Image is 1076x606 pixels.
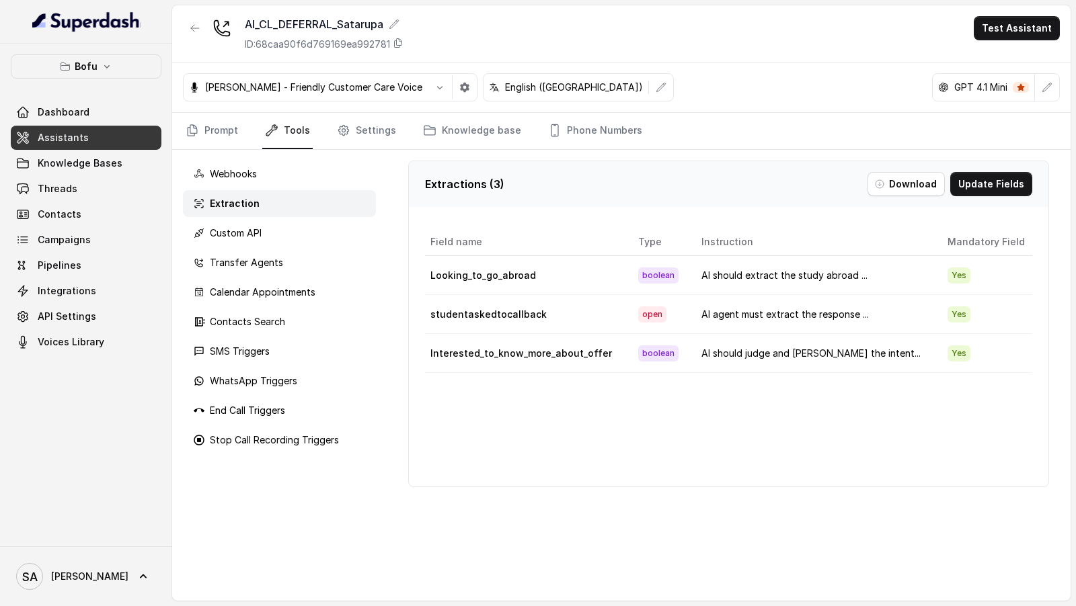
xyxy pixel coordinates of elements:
td: Interested_to_know_more_about_offer [425,334,627,373]
p: Transfer Agents [210,256,283,269]
span: Threads [38,182,77,196]
a: Assistants [11,126,161,150]
span: Assistants [38,131,89,144]
a: API Settings [11,304,161,329]
span: Yes [948,345,970,361]
button: Update Fields [950,172,1032,196]
span: API Settings [38,310,96,323]
p: WhatsApp Triggers [210,374,297,388]
button: Test Assistant [974,16,1060,40]
a: Prompt [183,113,241,149]
td: studentaskedtocallback [425,295,627,334]
td: Looking_to_go_abroad [425,256,627,295]
p: English ([GEOGRAPHIC_DATA]) [505,81,643,94]
p: Stop Call Recording Triggers [210,433,339,447]
img: light.svg [32,11,141,32]
a: Settings [334,113,399,149]
a: Dashboard [11,100,161,124]
span: Campaigns [38,233,91,247]
span: boolean [638,267,679,284]
span: Integrations [38,284,96,298]
p: [PERSON_NAME] - Friendly Customer Care Voice [205,81,422,94]
a: Integrations [11,279,161,303]
svg: openai logo [938,82,949,93]
span: Knowledge Bases [38,157,122,170]
p: GPT 4.1 Mini [954,81,1007,94]
nav: Tabs [183,113,1060,149]
p: Webhooks [210,167,257,181]
th: Instruction [691,228,937,256]
p: Extraction [210,197,260,210]
p: End Call Triggers [210,404,285,417]
a: Phone Numbers [545,113,645,149]
span: Yes [948,306,970,322]
a: Knowledge base [420,113,524,149]
span: boolean [638,345,679,361]
p: SMS Triggers [210,345,270,358]
td: AI should extract the study abroad ... [691,256,937,295]
p: Extractions ( 3 ) [425,176,504,192]
div: AI_CL_DEFERRAL_Satarupa [245,16,403,32]
span: Pipelines [38,259,81,272]
p: Calendar Appointments [210,286,315,299]
button: Download [868,172,945,196]
a: Threads [11,177,161,201]
span: Voices Library [38,335,104,349]
span: open [638,306,666,322]
a: Knowledge Bases [11,151,161,175]
span: Contacts [38,208,81,221]
td: AI should judge and [PERSON_NAME] the intent... [691,334,937,373]
th: Field name [425,228,627,256]
a: Campaigns [11,228,161,252]
th: Type [627,228,691,256]
p: Contacts Search [210,315,285,329]
span: Yes [948,267,970,284]
text: SA [22,570,38,584]
span: [PERSON_NAME] [51,570,128,583]
p: Bofu [75,58,98,75]
a: Voices Library [11,330,161,354]
p: ID: 68caa90f6d769169ea992781 [245,38,390,51]
a: Contacts [11,202,161,226]
button: Bofu [11,54,161,79]
span: Dashboard [38,105,89,119]
td: AI agent must extract the response ... [691,295,937,334]
a: Pipelines [11,253,161,277]
a: [PERSON_NAME] [11,558,161,595]
th: Mandatory Field [937,228,1032,256]
a: Tools [262,113,313,149]
p: Custom API [210,226,262,240]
